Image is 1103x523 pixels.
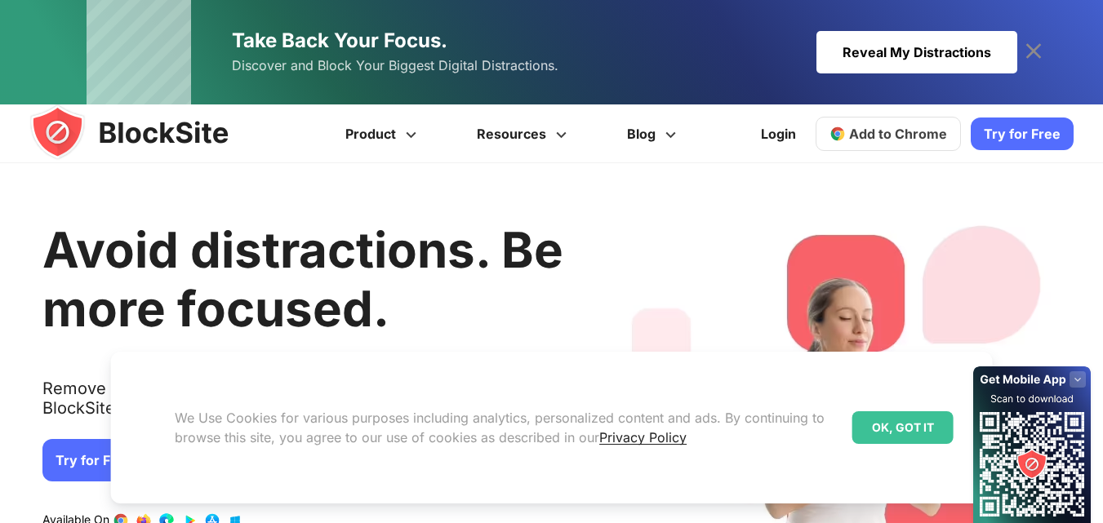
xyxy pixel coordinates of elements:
text: Remove distracting apps and sites and stay focused with BlockSite [42,379,563,431]
a: Privacy Policy [599,429,687,445]
h1: Avoid distractions. Be more focused. [42,220,563,338]
img: blocksite-icon.5d769676.svg [29,71,274,193]
a: Product [318,104,449,163]
a: Try for Free [971,117,1074,150]
a: Login [751,114,806,153]
a: Resources [449,104,599,163]
button: Close [963,417,984,438]
a: Add to Chrome [816,117,961,151]
span: Add to Chrome [849,126,947,142]
a: Try for Free [42,439,145,481]
img: chrome-icon.svg [829,126,846,142]
a: Blog [599,104,709,163]
span: Discover and Block Your Biggest Digital Distractions. [232,54,558,78]
div: OK, GOT IT [852,411,954,444]
span: Take Back Your Focus. [232,29,447,52]
p: We Use Cookies for various purposes including analytics, personalized content and ads. By continu... [175,408,839,447]
div: Reveal My Distractions [816,31,1017,73]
